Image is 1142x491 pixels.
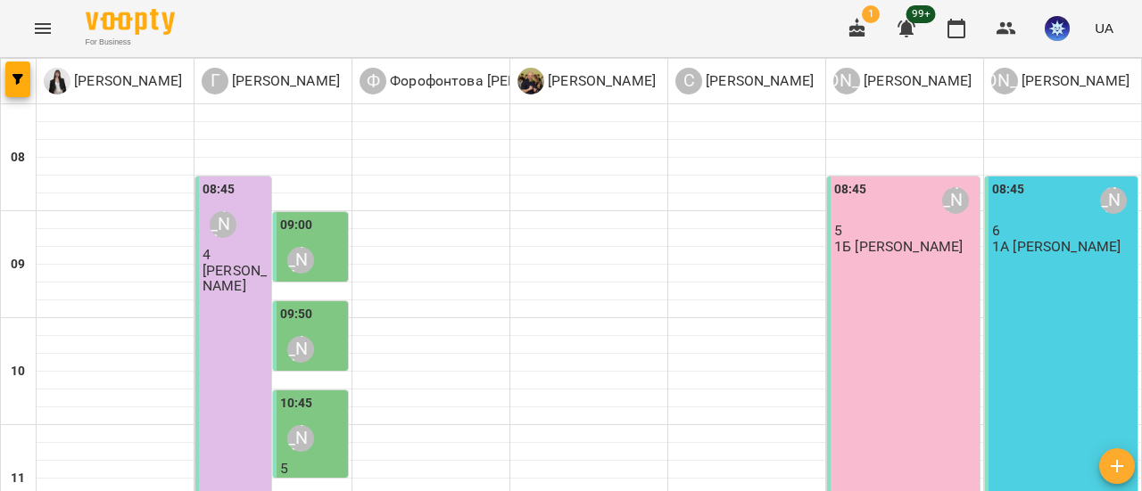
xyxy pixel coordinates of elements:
img: Voopty Logo [86,9,175,35]
img: 0dac5a7bb7f066a4c63f04d1f0800e65.jpg [1045,16,1070,41]
p: 6 [992,223,1134,238]
p: 1Б [PERSON_NAME] [834,239,963,254]
h6: 11 [11,469,25,488]
p: [PERSON_NAME] [228,70,340,92]
p: [PERSON_NAME] [1018,70,1130,92]
a: Г [PERSON_NAME] [202,68,340,94]
span: For Business [86,37,175,48]
p: 1А [PERSON_NAME] [992,239,1121,254]
div: Гандрабура Наталя [287,425,314,452]
div: С [675,68,702,94]
div: Гандрабура Наталя [287,336,314,363]
div: Кучинська Сніжана [991,68,1130,94]
span: 1 [862,5,880,23]
p: [PERSON_NAME] [702,70,814,92]
a: [PERSON_NAME] [PERSON_NAME] [991,68,1130,94]
a: С [PERSON_NAME] [675,68,814,94]
p: [PERSON_NAME] [203,263,268,294]
span: UA [1095,19,1113,37]
div: [PERSON_NAME] [833,68,860,94]
p: 5 [834,223,976,238]
div: Гандрабура Наталя [210,211,236,238]
p: Форофонтова [PERSON_NAME] [386,70,595,92]
p: [PERSON_NAME] [544,70,656,92]
label: 09:00 [280,216,313,235]
label: 08:45 [992,180,1025,200]
div: [PERSON_NAME] [991,68,1018,94]
div: Г [202,68,228,94]
div: Кучинська Сніжана [1100,187,1127,214]
h6: 08 [11,148,25,168]
div: Гандрабура Наталя [287,247,314,274]
span: 99+ [906,5,936,23]
div: Ф [360,68,386,94]
a: [PERSON_NAME] [PERSON_NAME] [833,68,972,94]
div: Ануфрієва Ксенія [942,187,969,214]
button: Menu [21,7,64,50]
h6: 09 [11,255,25,274]
div: Собченко Катерина [675,68,814,94]
label: 08:45 [203,180,236,200]
img: С [517,68,544,94]
a: К [PERSON_NAME] [44,68,182,94]
p: [PERSON_NAME] [860,70,972,92]
p: 5 [280,461,345,476]
h6: 10 [11,362,25,381]
a: С [PERSON_NAME] [517,68,656,94]
p: [PERSON_NAME] [70,70,182,92]
div: Ануфрієва Ксенія [833,68,972,94]
label: 08:45 [834,180,867,200]
img: К [44,68,70,94]
p: 4 [203,247,268,262]
label: 10:45 [280,394,313,413]
button: Створити урок [1099,448,1135,484]
button: UA [1088,12,1121,45]
a: Ф Форофонтова [PERSON_NAME] [360,68,595,94]
label: 09:50 [280,305,313,324]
